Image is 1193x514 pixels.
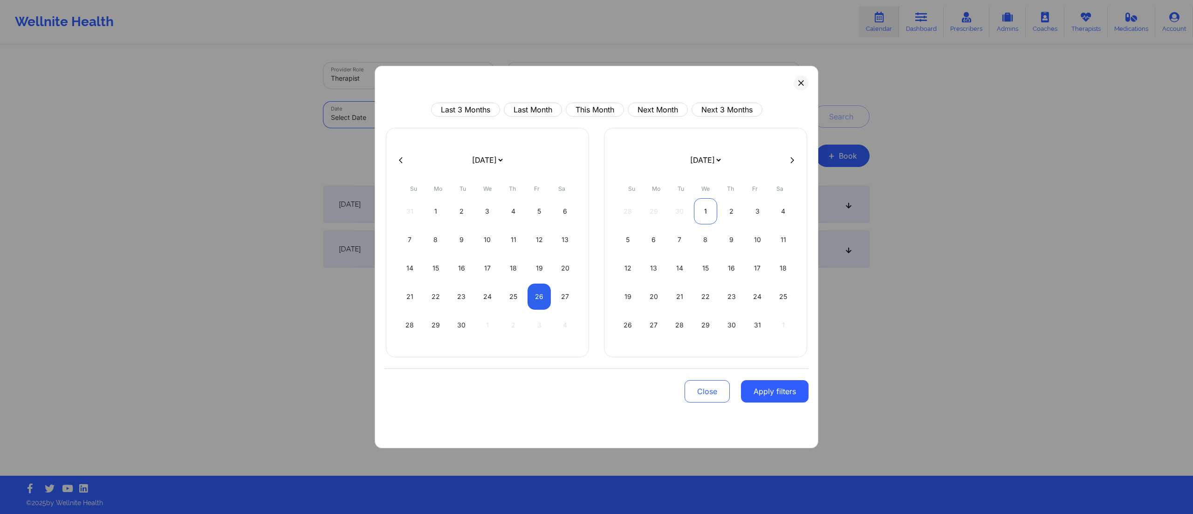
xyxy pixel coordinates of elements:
[483,185,492,192] abbr: Wednesday
[424,312,448,338] div: Mon Sep 29 2025
[553,284,577,310] div: Sat Sep 27 2025
[509,185,516,192] abbr: Thursday
[566,103,624,117] button: This Month
[652,185,660,192] abbr: Monday
[528,198,551,224] div: Fri Sep 05 2025
[450,284,473,310] div: Tue Sep 23 2025
[668,312,692,338] div: Tue Oct 28 2025
[741,380,809,403] button: Apply filters
[450,255,473,281] div: Tue Sep 16 2025
[553,227,577,253] div: Sat Sep 13 2025
[628,185,635,192] abbr: Sunday
[771,255,795,281] div: Sat Oct 18 2025
[685,380,730,403] button: Close
[616,255,640,281] div: Sun Oct 12 2025
[720,227,743,253] div: Thu Oct 09 2025
[450,312,473,338] div: Tue Sep 30 2025
[534,185,540,192] abbr: Friday
[771,284,795,310] div: Sat Oct 25 2025
[398,312,422,338] div: Sun Sep 28 2025
[553,198,577,224] div: Sat Sep 06 2025
[504,103,562,117] button: Last Month
[501,227,525,253] div: Thu Sep 11 2025
[424,227,448,253] div: Mon Sep 08 2025
[450,227,473,253] div: Tue Sep 09 2025
[678,185,684,192] abbr: Tuesday
[694,312,718,338] div: Wed Oct 29 2025
[746,312,769,338] div: Fri Oct 31 2025
[459,185,466,192] abbr: Tuesday
[746,255,769,281] div: Fri Oct 17 2025
[410,185,417,192] abbr: Sunday
[771,198,795,224] div: Sat Oct 04 2025
[528,284,551,310] div: Fri Sep 26 2025
[424,284,448,310] div: Mon Sep 22 2025
[668,255,692,281] div: Tue Oct 14 2025
[476,255,500,281] div: Wed Sep 17 2025
[720,312,743,338] div: Thu Oct 30 2025
[476,227,500,253] div: Wed Sep 10 2025
[628,103,688,117] button: Next Month
[398,227,422,253] div: Sun Sep 07 2025
[476,198,500,224] div: Wed Sep 03 2025
[694,227,718,253] div: Wed Oct 08 2025
[746,284,769,310] div: Fri Oct 24 2025
[642,227,666,253] div: Mon Oct 06 2025
[434,185,442,192] abbr: Monday
[424,198,448,224] div: Mon Sep 01 2025
[616,312,640,338] div: Sun Oct 26 2025
[692,103,762,117] button: Next 3 Months
[616,227,640,253] div: Sun Oct 05 2025
[694,255,718,281] div: Wed Oct 15 2025
[727,185,734,192] abbr: Thursday
[398,255,422,281] div: Sun Sep 14 2025
[642,312,666,338] div: Mon Oct 27 2025
[694,284,718,310] div: Wed Oct 22 2025
[720,284,743,310] div: Thu Oct 23 2025
[424,255,448,281] div: Mon Sep 15 2025
[501,284,525,310] div: Thu Sep 25 2025
[431,103,500,117] button: Last 3 Months
[668,227,692,253] div: Tue Oct 07 2025
[398,284,422,310] div: Sun Sep 21 2025
[553,255,577,281] div: Sat Sep 20 2025
[528,227,551,253] div: Fri Sep 12 2025
[720,255,743,281] div: Thu Oct 16 2025
[450,198,473,224] div: Tue Sep 02 2025
[752,185,758,192] abbr: Friday
[528,255,551,281] div: Fri Sep 19 2025
[642,284,666,310] div: Mon Oct 20 2025
[720,198,743,224] div: Thu Oct 02 2025
[642,255,666,281] div: Mon Oct 13 2025
[616,284,640,310] div: Sun Oct 19 2025
[771,227,795,253] div: Sat Oct 11 2025
[746,227,769,253] div: Fri Oct 10 2025
[746,198,769,224] div: Fri Oct 03 2025
[668,284,692,310] div: Tue Oct 21 2025
[476,284,500,310] div: Wed Sep 24 2025
[694,198,718,224] div: Wed Oct 01 2025
[501,198,525,224] div: Thu Sep 04 2025
[558,185,565,192] abbr: Saturday
[776,185,783,192] abbr: Saturday
[501,255,525,281] div: Thu Sep 18 2025
[701,185,710,192] abbr: Wednesday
